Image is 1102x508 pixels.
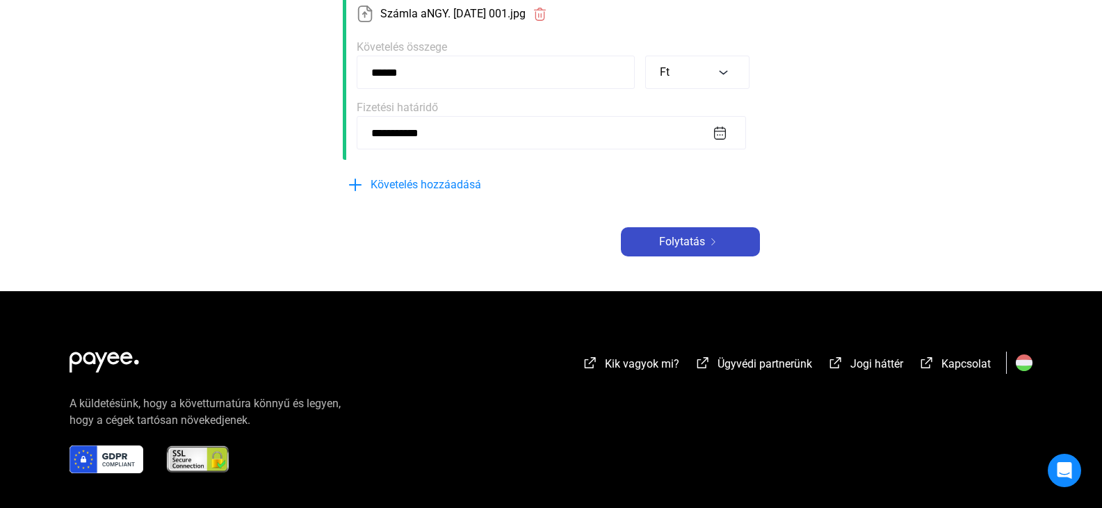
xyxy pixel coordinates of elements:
font: Fizetési határidő [357,101,438,114]
a: külső-link-fehérJogi háttér [827,359,903,372]
font: Követelés összege [357,40,447,54]
button: pluszkékKövetelés hozzáadásá [343,170,551,199]
img: külső-link-fehér [582,356,599,370]
img: jobbra nyíl-fehér [705,238,722,245]
font: Számla aNGY. [DATE] 001.jpg [380,7,526,20]
img: pluszkék [347,177,364,193]
font: Jogi háttér [850,357,903,370]
img: külső-link-fehér [918,356,935,370]
img: külső-link-fehér [695,356,711,370]
img: szemétvörös [533,7,547,22]
font: Követelés hozzáadásá [371,178,481,191]
img: feltöltendő papír [357,6,373,22]
a: külső-link-fehérKik vagyok mi? [582,359,679,372]
img: gdpr [70,445,143,473]
img: külső-link-fehér [827,356,844,370]
font: A küldetésünk, hogy a követturnatúra könnyű és legyen, hogy a cégek tartósan növekedjenek. [70,397,341,427]
a: külső-link-fehérKapcsolat [918,359,991,372]
button: Folytatásjobbra nyíl-fehér [621,227,760,256]
font: Ft [660,65,670,79]
font: Ügyvédi partnerünk [718,357,812,370]
font: Kapcsolat [941,357,991,370]
a: külső-link-fehérÜgyvédi partnerünk [695,359,812,372]
font: Folytatás [659,235,705,248]
img: white-payee-white-dot.svg [70,344,139,372]
button: Ft [645,56,749,89]
div: Intercom Messenger megnyitása [1048,454,1081,487]
img: ssl [165,445,230,473]
img: HU.svg [1016,354,1032,371]
font: Kik vagyok mi? [605,357,679,370]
